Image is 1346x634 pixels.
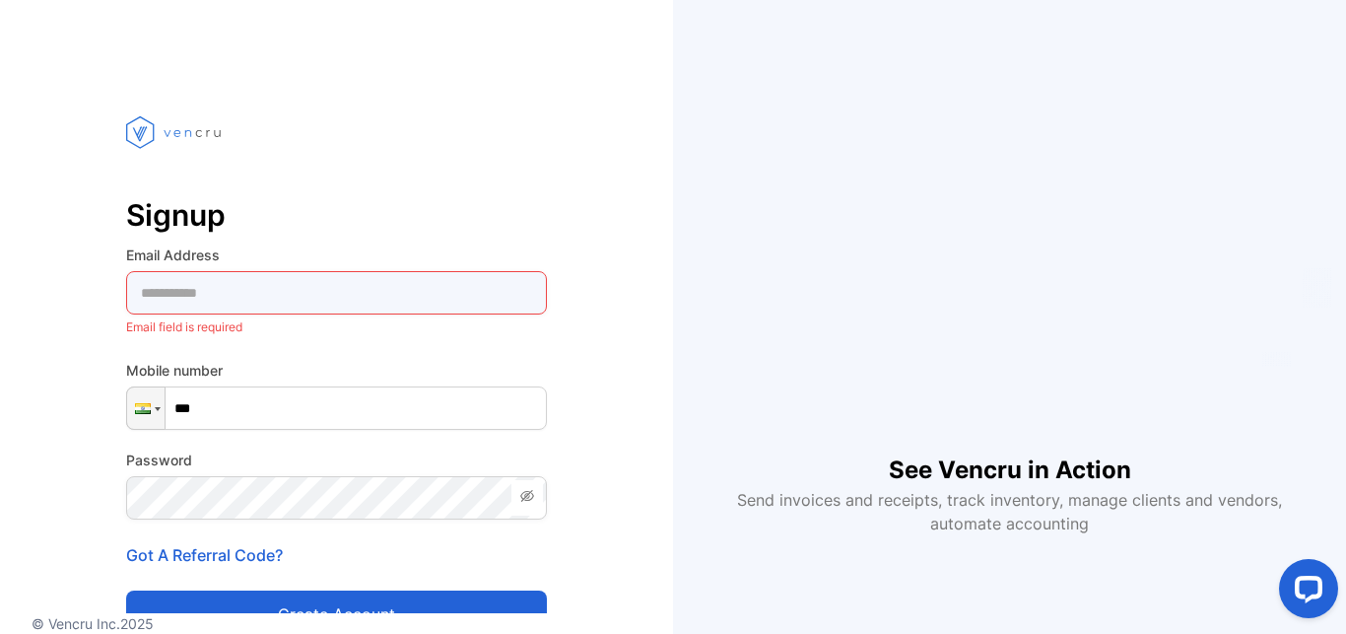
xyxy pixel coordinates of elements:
[889,421,1131,488] h1: See Vencru in Action
[726,488,1294,535] p: Send invoices and receipts, track inventory, manage clients and vendors, automate accounting
[1263,551,1346,634] iframe: LiveChat chat widget
[126,543,547,567] p: Got A Referral Code?
[126,450,547,470] label: Password
[127,387,165,429] div: India: + 91
[126,245,547,265] label: Email Address
[126,360,547,381] label: Mobile number
[126,315,547,340] p: Email field is required
[126,191,547,239] p: Signup
[126,79,225,185] img: vencru logo
[740,100,1278,421] iframe: YouTube video player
